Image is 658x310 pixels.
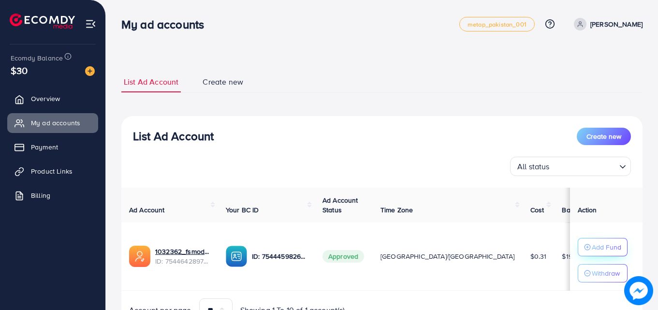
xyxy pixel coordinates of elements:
[380,205,413,215] span: Time Zone
[31,118,80,128] span: My ad accounts
[31,142,58,152] span: Payment
[562,251,582,261] span: $19.69
[7,162,98,181] a: Product Links
[7,186,98,205] a: Billing
[124,76,178,88] span: List Ad Account
[578,238,628,256] button: Add Fund
[515,160,552,174] span: All status
[592,267,620,279] p: Withdraw
[252,251,307,262] p: ID: 7544459826890375186
[155,247,210,266] div: <span class='underline'>1032362_fsmodora_1756624272932</span></br>7544642897770250247
[7,113,98,133] a: My ad accounts
[31,166,73,176] span: Product Links
[322,195,358,215] span: Ad Account Status
[570,18,643,30] a: [PERSON_NAME]
[31,191,50,200] span: Billing
[592,241,621,253] p: Add Fund
[459,17,535,31] a: metap_pakistan_001
[7,89,98,108] a: Overview
[578,264,628,282] button: Withdraw
[530,205,544,215] span: Cost
[586,132,621,141] span: Create new
[226,246,247,267] img: ic-ba-acc.ded83a64.svg
[624,276,653,305] img: image
[590,18,643,30] p: [PERSON_NAME]
[562,205,587,215] span: Balance
[322,250,364,263] span: Approved
[155,247,210,256] a: 1032362_fsmodora_1756624272932
[133,129,214,143] h3: List Ad Account
[226,205,259,215] span: Your BC ID
[155,256,210,266] span: ID: 7544642897770250247
[380,251,515,261] span: [GEOGRAPHIC_DATA]/[GEOGRAPHIC_DATA]
[510,157,631,176] div: Search for option
[85,18,96,30] img: menu
[11,53,63,63] span: Ecomdy Balance
[468,21,526,28] span: metap_pakistan_001
[553,158,615,174] input: Search for option
[11,63,28,77] span: $30
[129,246,150,267] img: ic-ads-acc.e4c84228.svg
[577,128,631,145] button: Create new
[31,94,60,103] span: Overview
[85,66,95,76] img: image
[578,205,597,215] span: Action
[7,137,98,157] a: Payment
[129,205,165,215] span: Ad Account
[530,251,547,261] span: $0.31
[10,14,75,29] img: logo
[121,17,212,31] h3: My ad accounts
[203,76,243,88] span: Create new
